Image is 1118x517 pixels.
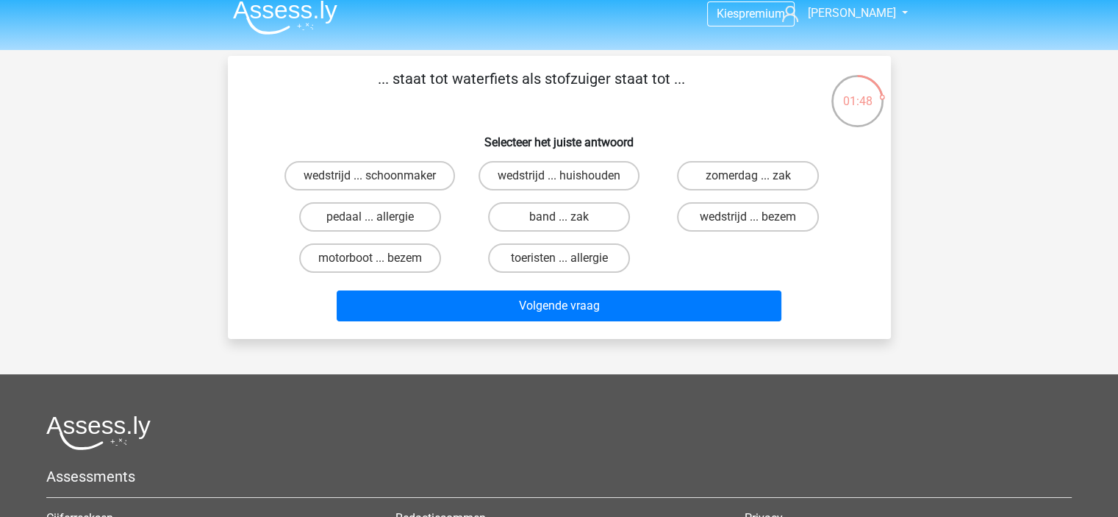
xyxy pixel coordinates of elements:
div: 01:48 [830,74,885,110]
a: [PERSON_NAME] [776,4,897,22]
h6: Selecteer het juiste antwoord [251,124,867,149]
span: premium [739,7,785,21]
h5: Assessments [46,468,1072,485]
label: wedstrijd ... huishouden [479,161,639,190]
label: toeristen ... allergie [488,243,630,273]
label: zomerdag ... zak [677,161,819,190]
label: wedstrijd ... bezem [677,202,819,232]
label: wedstrijd ... schoonmaker [284,161,455,190]
label: pedaal ... allergie [299,202,441,232]
img: Assessly logo [46,416,151,450]
p: ... staat tot waterfiets als stofzuiger staat tot ... [251,68,812,112]
a: Kiespremium [708,4,794,24]
label: band ... zak [488,202,630,232]
button: Volgende vraag [337,290,781,321]
span: [PERSON_NAME] [807,6,895,20]
span: Kies [717,7,739,21]
label: motorboot ... bezem [299,243,441,273]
